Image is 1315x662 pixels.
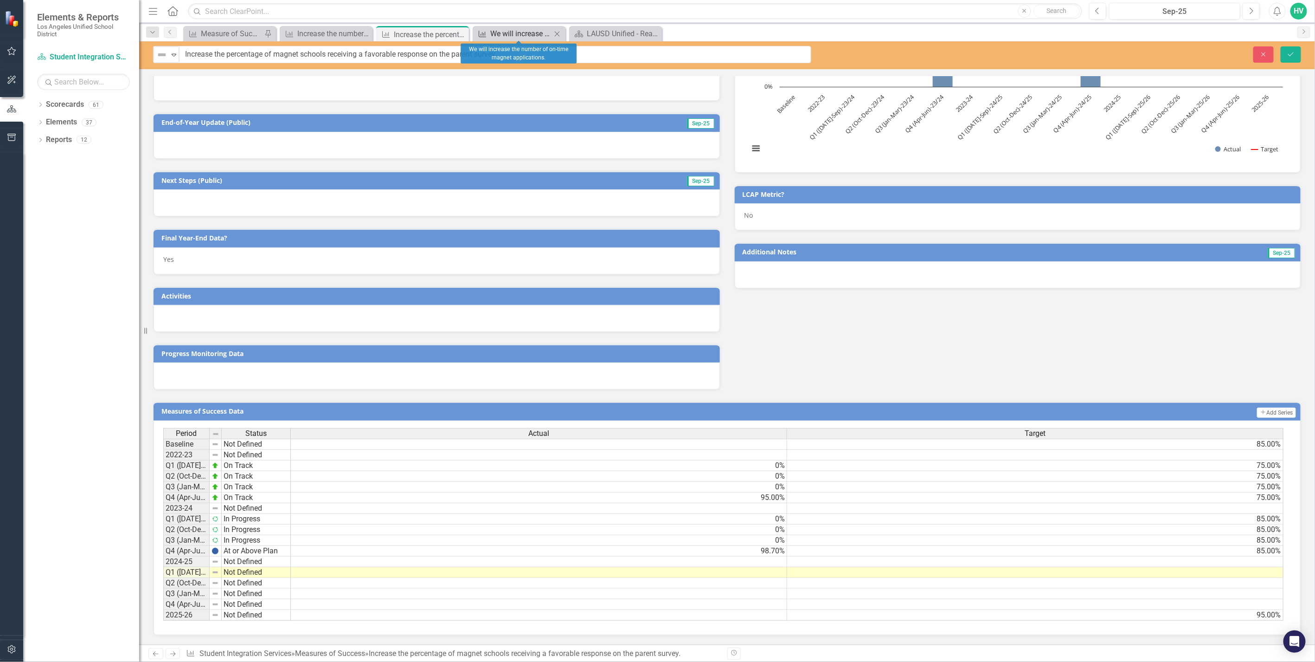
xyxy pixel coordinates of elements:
td: 85.00% [787,535,1283,546]
a: Reports [46,135,72,145]
a: Student Integration Services [37,52,130,63]
img: 8DAGhfEEPCf229AAAAAElFTkSuQmCC [212,430,219,438]
a: LAUSD Unified - Ready for the World [571,28,660,39]
div: Increase the number of magnet programs participating in theme related and theme integration PD [297,28,370,39]
img: yz9DQAAAAAAAAAAAAAAAAAAAAAAAAAAAAAAAAAAAAAAAAAAAAAAAAAAAAAAAAAAAAAAAAAAAAAAAAAAAAAAAAAAAAAAAAAAAA... [212,526,219,533]
h3: LCAP Metric? [743,191,1296,198]
td: Q1 ([DATE]-Sep)-24/25 [163,514,210,525]
span: Target [1025,429,1046,438]
text: Target [1261,145,1278,153]
td: Not Defined [222,589,291,599]
img: zOikAAAAAElFTkSuQmCC [212,473,219,480]
a: Increase the number of magnet programs participating in theme related and theme integration PD [282,28,370,39]
button: Sep-25 [1109,3,1241,19]
td: Not Defined [222,567,291,578]
div: We will increase the number of on-time magnet applications. [461,44,577,64]
td: Q2 (Oct-Dec)-24/25 [163,525,210,535]
img: yz9DQAAAAAAAAAAAAAAAAAAAAAAAAAAAAAAAAAAAAAAAAAAAAAAAAAAAAAAAAAAAAAAAAAAAAAAAAAAAAAAAAAAAAAAAAAAAA... [212,515,219,523]
td: 2022-23 [163,450,210,461]
td: Not Defined [222,439,291,450]
div: 61 [89,101,103,109]
text: Q2 (Oct-Dec)-24/25 [991,93,1034,136]
span: Status [245,429,267,438]
td: 2024-25 [163,557,210,567]
div: We will increase the number of on-time magnet applications. [490,28,552,39]
td: 75.00% [787,482,1283,493]
img: Not Defined [156,49,167,60]
div: Sep-25 [1112,6,1238,17]
td: 95.00% [291,493,787,503]
span: Sep-25 [687,118,714,129]
td: Q3 (Jan-Mar)-23/24 [163,482,210,493]
div: » » [186,649,720,659]
text: Q4 (Apr-Jun)-25/26 [1200,93,1241,135]
img: 8DAGhfEEPCf229AAAAAElFTkSuQmCC [212,569,219,576]
span: No [744,211,753,220]
td: 75.00% [787,471,1283,482]
div: 37 [82,118,96,126]
img: 8DAGhfEEPCf229AAAAAElFTkSuQmCC [212,601,219,608]
input: Search Below... [37,74,130,90]
h3: End-of-Year Update (Public) [161,119,582,126]
td: Q3 (Jan-Mar)-25/26 [163,589,210,599]
h3: Final Year-End Data? [161,234,715,241]
td: On Track [222,471,291,482]
text: Q1 ([DATE]-Sep)-25/26 [1103,93,1152,142]
img: zOikAAAAAElFTkSuQmCC [212,483,219,491]
td: 0% [291,535,787,546]
span: Sep-25 [1268,248,1295,258]
text: 0% [764,82,773,91]
td: Q1 ([DATE]-Sep)-23/24 [163,461,210,471]
input: Search ClearPoint... [188,3,1082,19]
text: Q3 (Jan-Mar)-23/24 [873,92,916,135]
a: Student Integration Services [199,649,291,658]
h3: Progress Monitoring Data [161,350,715,357]
a: Measures of Success [295,649,365,658]
img: 8DAGhfEEPCf229AAAAAElFTkSuQmCC [212,441,219,448]
td: 2023-24 [163,503,210,514]
button: HV [1290,3,1307,19]
text: Q2 (Oct-Dec)-25/26 [1139,93,1182,136]
td: Q4 (Apr-Jun)-25/26 [163,599,210,610]
td: In Progress [222,514,291,525]
div: LAUSD Unified - Ready for the World [587,28,660,39]
a: Measure of Success - Scorecard Report [186,28,262,39]
img: zOikAAAAAElFTkSuQmCC [212,462,219,469]
span: Actual [528,429,549,438]
td: 0% [291,525,787,535]
h3: Measures of Success Data [161,408,930,415]
img: 8DAGhfEEPCf229AAAAAElFTkSuQmCC [212,611,219,619]
div: Open Intercom Messenger [1283,630,1306,653]
text: Q3 (Jan-Mar)-25/26 [1169,93,1211,135]
td: 2025-26 [163,610,210,621]
text: Q4 (Apr-Jun)-24/25 [1052,93,1093,135]
text: 2022-23 [806,93,827,114]
td: Q2 (Oct-Dec)-25/26 [163,578,210,589]
td: 85.00% [787,514,1283,525]
td: In Progress [222,535,291,546]
img: zOikAAAAAElFTkSuQmCC [212,494,219,501]
div: Increase the percentage of magnet schools receiving a favorable response on the parent survey. [369,649,680,658]
text: Q4 (Apr-Jun)-23/24 [903,92,945,135]
td: Q3 (Jan-Mar)-24/25 [163,535,210,546]
img: 8DAGhfEEPCf229AAAAAElFTkSuQmCC [212,505,219,512]
text: Baseline [775,93,797,115]
img: yz9DQAAAAAAAAAAAAAAAAAAAAAAAAAAAAAAAAAAAAAAAAAAAAAAAAAAAAAAAAAAAAAAAAAAAAAAAAAAAAAAAAAAAAAAAAAAAA... [212,537,219,544]
td: In Progress [222,525,291,535]
svg: Interactive chart [744,24,1288,163]
td: Not Defined [222,599,291,610]
button: Search [1033,5,1080,18]
div: Chart. Highcharts interactive chart. [744,24,1291,163]
td: Q4 (Apr-Jun)-24/25 [163,546,210,557]
td: Q2 (Oct-Dec)-23/24 [163,471,210,482]
td: Q1 ([DATE]-Sep)-25/26 [163,567,210,578]
img: 8DAGhfEEPCf229AAAAAElFTkSuQmCC [212,558,219,565]
text: Q2 (Oct-Dec)-23/24 [843,92,886,136]
td: Q4 (Apr-Jun)-23/24 [163,493,210,503]
td: 98.70% [291,546,787,557]
button: Add Series [1257,408,1296,418]
h3: Activities [161,292,715,299]
h3: Additional Notes [743,248,1106,255]
div: Increase the percentage of magnet schools receiving a favorable response on the parent survey. [394,29,467,40]
td: 0% [291,461,787,471]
